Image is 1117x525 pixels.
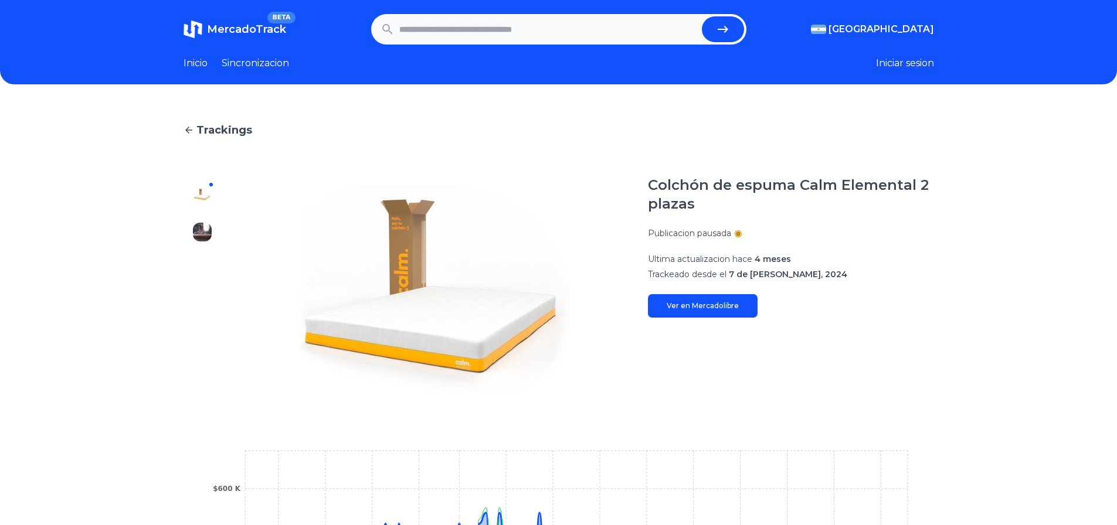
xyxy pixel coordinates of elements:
a: Ver en Mercadolibre [648,294,758,318]
button: [GEOGRAPHIC_DATA] [811,22,934,36]
a: Trackings [184,122,934,138]
tspan: $600 K [213,485,241,493]
img: Colchón de espuma Calm Elemental 2 plazas [193,373,212,391]
span: 4 meses [755,254,791,264]
img: Colchón de espuma Calm Elemental 2 plazas [245,176,624,401]
img: Argentina [811,25,826,34]
button: Iniciar sesion [876,56,934,70]
img: MercadoTrack [184,20,202,39]
span: MercadoTrack [207,23,286,36]
span: Ultima actualizacion hace [648,254,752,264]
span: 7 de [PERSON_NAME], 2024 [729,269,847,279]
a: Sincronizacion [222,56,289,70]
img: Colchón de espuma Calm Elemental 2 plazas [193,185,212,204]
a: Inicio [184,56,208,70]
img: Colchón de espuma Calm Elemental 2 plazas [193,335,212,354]
img: Colchón de espuma Calm Elemental 2 plazas [193,298,212,316]
img: Colchón de espuma Calm Elemental 2 plazas [193,223,212,241]
a: MercadoTrackBETA [184,20,286,39]
span: Trackeado desde el [648,269,726,279]
span: [GEOGRAPHIC_DATA] [829,22,934,36]
span: Trackings [196,122,252,138]
p: Publicacion pausada [648,227,731,239]
h1: Colchón de espuma Calm Elemental 2 plazas [648,176,934,213]
span: BETA [267,12,295,23]
img: Colchón de espuma Calm Elemental 2 plazas [193,260,212,279]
